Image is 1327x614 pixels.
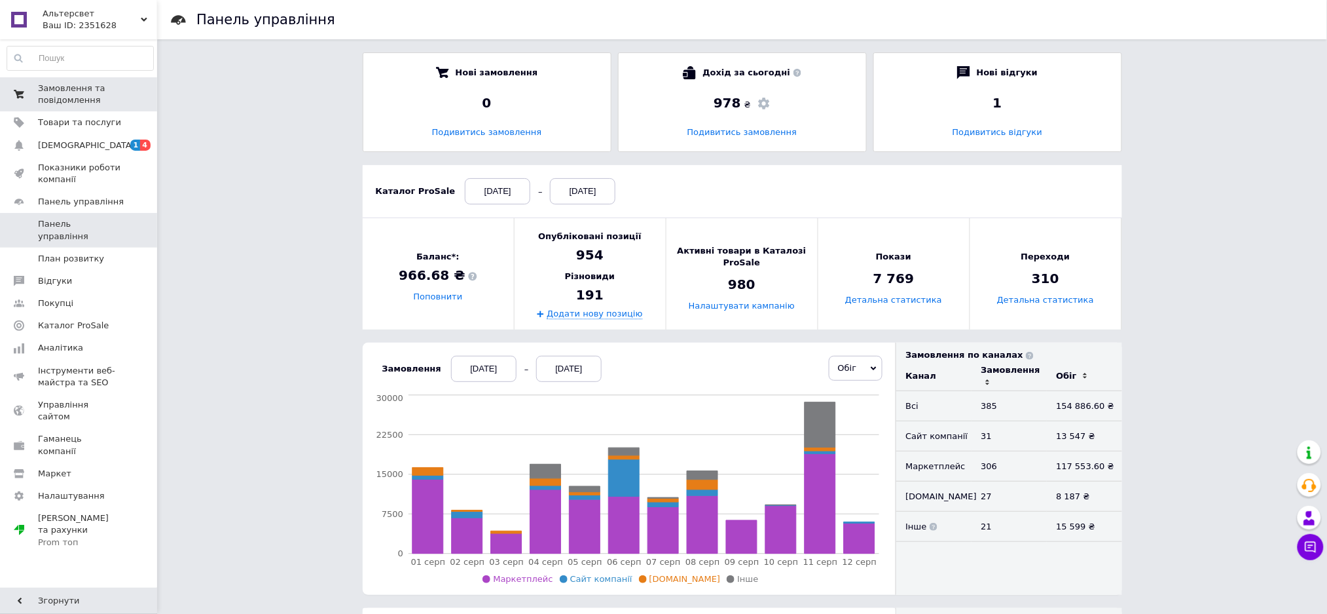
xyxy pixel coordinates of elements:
[38,468,71,480] span: Маркет
[646,557,681,567] tspan: 07 серп
[896,482,972,512] td: [DOMAIN_NAME]
[43,20,157,31] div: Ваш ID: 2351628
[1047,512,1122,542] td: 15 599 ₴
[1057,370,1077,382] div: Обіг
[38,320,109,332] span: Каталог ProSale
[763,557,798,567] tspan: 10 серп
[972,391,1047,421] td: 385
[410,557,445,567] tspan: 01 серп
[538,231,641,243] span: Опубліковані позиції
[702,66,801,79] span: Дохід за сьогодні
[1047,451,1122,482] td: 117 553.60 ₴
[38,83,121,106] span: Замовлення та повідомлення
[953,127,1042,137] a: Подивитись відгуки
[896,512,972,542] td: Інше
[38,433,121,457] span: Гаманець компанії
[803,557,837,567] tspan: 11 серп
[737,574,758,584] span: Інше
[489,557,524,567] tspan: 03 серп
[140,140,151,151] span: 4
[838,363,857,373] span: Обіг
[896,421,972,451] td: Сайт компанії
[547,309,642,319] a: Додати нову позицію
[725,557,759,567] tspan: 09 серп
[714,95,741,111] span: 978
[685,557,720,567] tspan: 08 серп
[1298,534,1324,560] button: Чат з покупцем
[399,267,477,285] span: 966.68 ₴
[38,512,121,548] span: [PERSON_NAME] та рахунки
[576,286,604,305] span: 191
[728,276,755,294] span: 980
[845,296,942,305] a: Детальна статистика
[38,399,121,423] span: Управління сайтом
[972,451,1047,482] td: 306
[972,421,1047,451] td: 31
[896,361,972,391] td: Канал
[376,430,403,440] tspan: 22500
[399,251,477,263] span: Баланс*:
[38,196,124,208] span: Панель управління
[397,549,403,559] tspan: 0
[38,297,73,309] span: Покупці
[38,140,135,151] span: [DEMOGRAPHIC_DATA]
[376,470,403,480] tspan: 15000
[981,364,1040,376] div: Замовлення
[196,12,335,28] h1: Панель управління
[1032,270,1059,288] span: 310
[997,296,1094,305] a: Детальна статистика
[842,557,877,567] tspan: 12 серп
[432,127,542,137] a: Подивитись замовлення
[887,94,1108,112] div: 1
[376,185,456,197] div: Каталог ProSale
[687,127,797,137] a: Подивитись замовлення
[450,557,484,567] tspan: 02 серп
[43,8,141,20] span: Альтерсвет
[38,275,72,287] span: Відгуки
[896,391,972,421] td: Всi
[972,512,1047,542] td: 21
[38,537,121,548] div: Prom топ
[38,253,104,265] span: План розвитку
[972,482,1047,512] td: 27
[977,66,1038,79] span: Нові відгуки
[570,574,632,584] span: Сайт компанії
[568,557,602,567] tspan: 05 серп
[465,178,530,204] div: [DATE]
[38,342,83,354] span: Аналітика
[7,47,153,70] input: Пошук
[1047,482,1122,512] td: 8 187 ₴
[607,557,642,567] tspan: 06 серп
[38,162,121,185] span: Показники роботи компанії
[1047,421,1122,451] td: 13 547 ₴
[876,251,911,263] span: Покази
[528,557,563,567] tspan: 04 серп
[666,245,818,269] span: Активні товари в Каталозі ProSale
[38,218,121,242] span: Панель управління
[1021,251,1070,263] span: Переходи
[744,99,751,111] span: ₴
[493,574,553,584] span: Маркетплейс
[381,509,403,519] tspan: 7500
[382,363,441,375] div: Замовлення
[38,117,121,128] span: Товари та послуги
[414,292,463,302] a: Поповнити
[689,301,795,311] a: Налаштувати кампанію
[38,365,121,389] span: Інструменти веб-майстра та SEO
[565,271,615,283] span: Різновиди
[451,356,517,382] div: [DATE]
[130,140,141,151] span: 1
[536,356,602,382] div: [DATE]
[38,490,105,502] span: Налаштування
[550,178,615,204] div: [DATE]
[896,451,972,482] td: Маркетплейс
[649,574,721,584] span: [DOMAIN_NAME]
[376,94,598,112] div: 0
[456,66,538,79] span: Нові замовлення
[906,349,1122,361] div: Замовлення по каналах
[576,246,604,265] span: 954
[873,270,915,288] span: 7 769
[376,394,403,404] tspan: 30000
[1047,391,1122,421] td: 154 886.60 ₴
